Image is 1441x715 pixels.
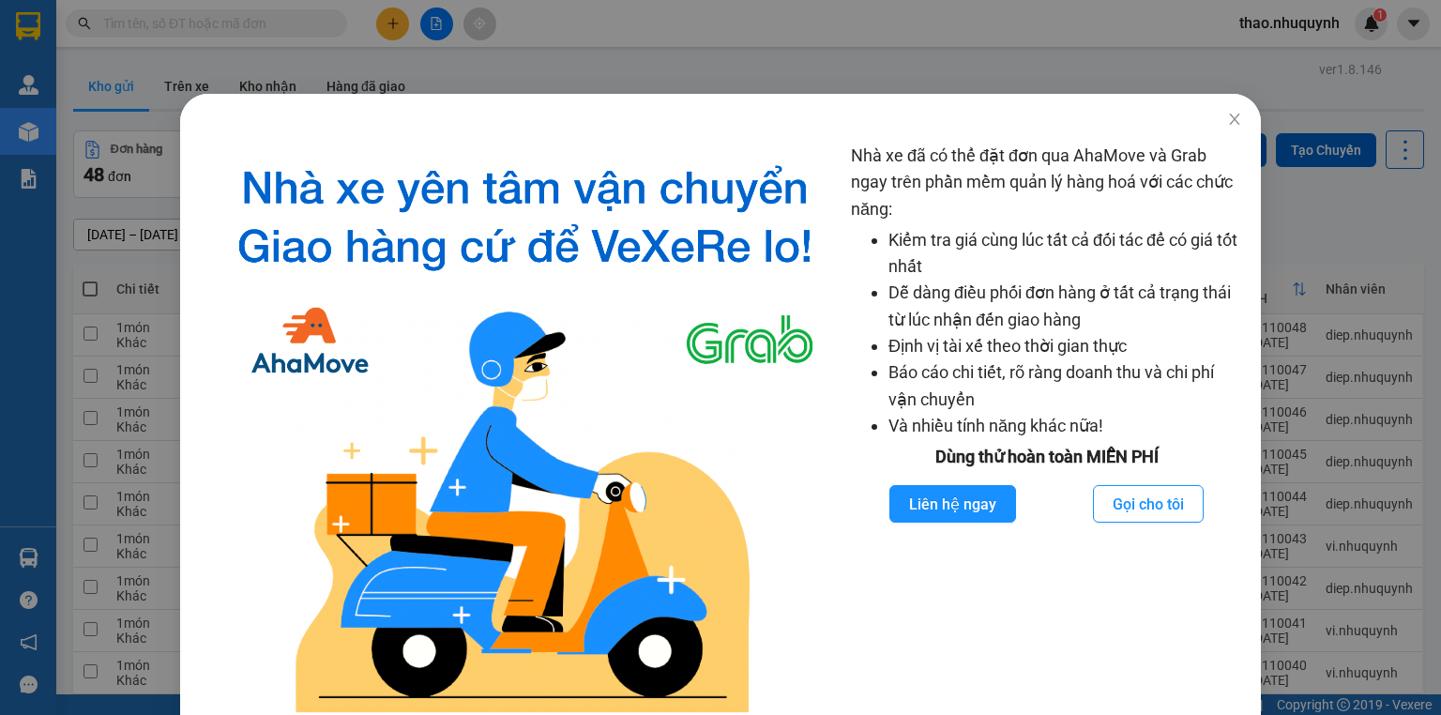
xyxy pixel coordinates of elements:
button: Close [1208,94,1261,146]
li: Báo cáo chi tiết, rõ ràng doanh thu và chi phí vận chuyển [888,359,1242,413]
li: Và nhiều tính năng khác nữa! [888,413,1242,439]
li: Kiểm tra giá cùng lúc tất cả đối tác để có giá tốt nhất [888,227,1242,281]
span: Gọi cho tôi [1113,493,1184,516]
li: Dễ dàng điều phối đơn hàng ở tất cả trạng thái từ lúc nhận đến giao hàng [888,280,1242,333]
div: Dùng thử hoàn toàn MIỄN PHÍ [851,444,1242,470]
span: close [1227,112,1242,127]
li: Định vị tài xế theo thời gian thực [888,333,1242,359]
button: Liên hệ ngay [889,485,1016,523]
span: Liên hệ ngay [909,493,996,516]
button: Gọi cho tôi [1093,485,1204,523]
